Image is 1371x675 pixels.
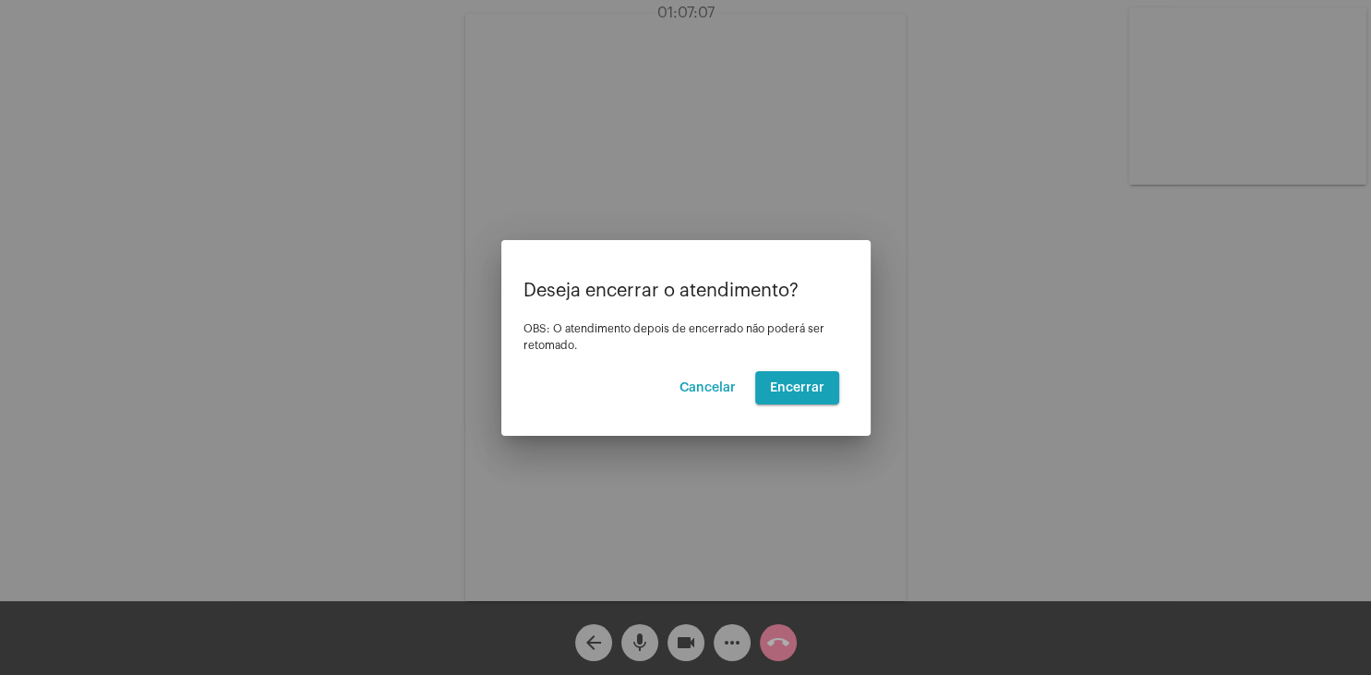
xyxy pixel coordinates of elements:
[665,371,751,404] button: Cancelar
[770,381,824,394] span: Encerrar
[755,371,839,404] button: Encerrar
[679,381,736,394] span: Cancelar
[523,281,848,301] p: Deseja encerrar o atendimento?
[523,323,824,351] span: OBS: O atendimento depois de encerrado não poderá ser retomado.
